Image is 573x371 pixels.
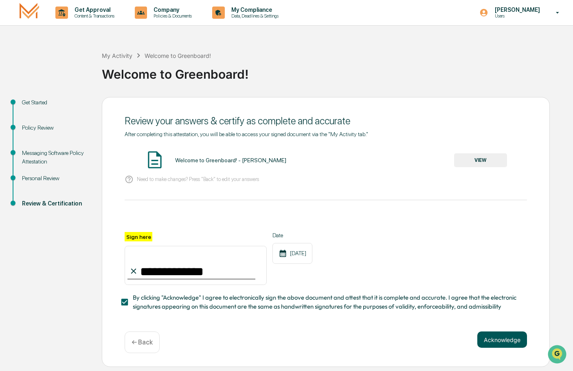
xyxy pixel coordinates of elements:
[137,176,259,182] p: Need to make changes? Press "Back" to edit your answers
[147,13,196,19] p: Policies & Documents
[133,293,520,311] span: By clicking "Acknowledge" I agree to electronically sign the above document and attest that it is...
[272,232,312,238] label: Date
[57,138,99,144] a: Powered byPylon
[225,13,283,19] p: Data, Deadlines & Settings
[272,243,312,264] div: [DATE]
[225,7,283,13] p: My Compliance
[125,131,368,137] span: After completing this attestation, you will be able to access your signed document via the "My Ac...
[22,199,89,208] div: Review & Certification
[454,153,507,167] button: VIEW
[8,62,23,77] img: 1746055101610-c473b297-6a78-478c-a979-82029cc54cd1
[145,150,165,170] img: Document Icon
[125,115,527,127] div: Review your answers & certify as complete and accurate
[68,7,119,13] p: Get Approval
[8,17,148,30] p: How can we help?
[28,62,134,71] div: Start new chat
[8,119,15,126] div: 🔎
[67,103,101,111] span: Attestations
[5,99,56,114] a: 🖐️Preclearance
[102,52,132,59] div: My Activity
[547,344,569,366] iframe: Open customer support
[16,103,53,111] span: Preclearance
[22,98,89,107] div: Get Started
[147,7,196,13] p: Company
[488,13,544,19] p: Users
[22,124,89,132] div: Policy Review
[175,157,286,163] div: Welcome to Greenboard! - [PERSON_NAME]
[68,13,119,19] p: Content & Transactions
[102,60,569,82] div: Welcome to Greenboard!
[16,118,51,126] span: Data Lookup
[132,338,153,346] p: ← Back
[138,65,148,75] button: Start new chat
[20,3,39,22] img: logo
[145,52,211,59] div: Welcome to Greenboard!
[477,331,527,348] button: Acknowledge
[5,115,55,130] a: 🔎Data Lookup
[22,174,89,183] div: Personal Review
[125,232,152,241] label: Sign here
[59,104,66,110] div: 🗄️
[22,149,89,166] div: Messaging Software Policy Attestation
[488,7,544,13] p: [PERSON_NAME]
[56,99,104,114] a: 🗄️Attestations
[28,71,103,77] div: We're available if you need us!
[8,104,15,110] div: 🖐️
[81,138,99,144] span: Pylon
